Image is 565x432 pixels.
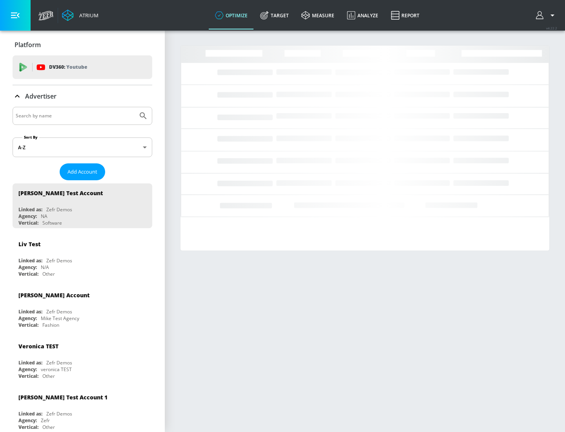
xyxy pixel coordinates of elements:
[18,394,108,401] div: [PERSON_NAME] Test Account 1
[295,1,341,29] a: measure
[13,234,152,279] div: Liv TestLinked as:Zefr DemosAgency:N/AVertical:Other
[13,137,152,157] div: A-Z
[42,322,59,328] div: Fashion
[18,264,37,271] div: Agency:
[18,410,42,417] div: Linked as:
[18,424,38,430] div: Vertical:
[41,366,72,373] div: veronica TEST
[18,373,38,379] div: Vertical:
[60,163,105,180] button: Add Account
[385,1,426,29] a: Report
[25,92,56,101] p: Advertiser
[341,1,385,29] a: Analyze
[15,40,41,49] p: Platform
[22,135,39,140] label: Sort By
[41,213,47,220] div: NA
[67,167,97,176] span: Add Account
[46,359,72,366] div: Zefr Demos
[18,291,89,299] div: [PERSON_NAME] Account
[66,63,87,71] p: Youtube
[13,183,152,228] div: [PERSON_NAME] Test AccountLinked as:Zefr DemosAgency:NAVertical:Software
[42,424,55,430] div: Other
[209,1,254,29] a: optimize
[62,9,98,21] a: Atrium
[18,359,42,366] div: Linked as:
[42,220,62,226] div: Software
[18,213,37,220] div: Agency:
[41,315,79,322] div: Mike Test Agency
[13,337,152,381] div: Veronica TESTLinked as:Zefr DemosAgency:veronica TESTVertical:Other
[13,85,152,107] div: Advertiser
[46,257,72,264] div: Zefr Demos
[46,206,72,213] div: Zefr Demos
[18,257,42,264] div: Linked as:
[18,315,37,322] div: Agency:
[42,373,55,379] div: Other
[42,271,55,277] div: Other
[13,55,152,79] div: DV360: Youtube
[18,271,38,277] div: Vertical:
[18,308,42,315] div: Linked as:
[13,34,152,56] div: Platform
[76,12,98,19] div: Atrium
[546,26,557,30] span: v 4.22.2
[46,308,72,315] div: Zefr Demos
[18,206,42,213] div: Linked as:
[16,111,135,121] input: Search by name
[18,322,38,328] div: Vertical:
[18,220,38,226] div: Vertical:
[41,264,49,271] div: N/A
[18,417,37,424] div: Agency:
[254,1,295,29] a: Target
[41,417,50,424] div: Zefr
[13,286,152,330] div: [PERSON_NAME] AccountLinked as:Zefr DemosAgency:Mike Test AgencyVertical:Fashion
[18,240,40,248] div: Liv Test
[49,63,87,71] p: DV360:
[18,342,58,350] div: Veronica TEST
[18,189,103,197] div: [PERSON_NAME] Test Account
[46,410,72,417] div: Zefr Demos
[18,366,37,373] div: Agency:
